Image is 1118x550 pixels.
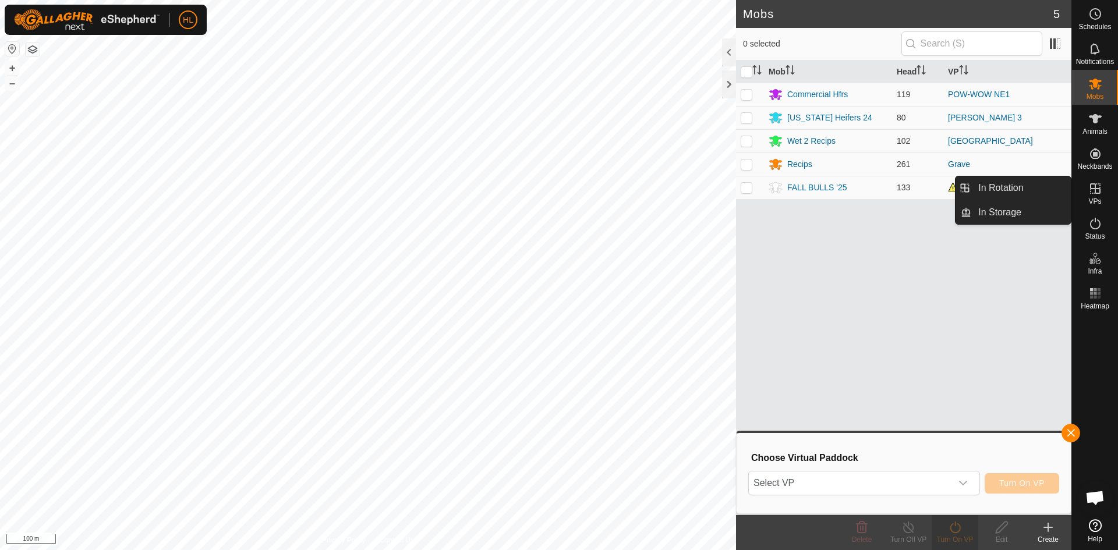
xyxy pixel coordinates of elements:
div: FALL BULLS '25 [787,182,847,194]
a: [PERSON_NAME] 3 [948,113,1022,122]
a: In Rotation [971,176,1071,200]
li: In Rotation [956,176,1071,200]
span: Multiple VPs [948,183,1006,192]
h2: Mobs [743,7,1053,21]
div: Turn Off VP [885,534,932,545]
span: Delete [852,535,872,544]
th: Mob [764,61,892,83]
span: Help [1088,535,1102,542]
p-sorticon: Activate to sort [917,67,926,76]
span: Neckbands [1077,163,1112,170]
h3: Choose Virtual Paddock [751,452,1059,463]
span: HL [183,14,193,26]
span: Turn On VP [999,478,1045,488]
div: dropdown trigger [951,471,975,495]
a: Contact Us [380,535,414,545]
p-sorticon: Activate to sort [752,67,762,76]
span: VPs [1088,198,1101,205]
span: Select VP [749,471,951,495]
p-sorticon: Activate to sort [959,67,968,76]
span: Heatmap [1081,303,1109,310]
div: Turn On VP [932,534,978,545]
span: Schedules [1078,23,1111,30]
span: Notifications [1076,58,1114,65]
span: 5 [1053,5,1060,23]
input: Search (S) [901,31,1042,56]
div: Create [1025,534,1071,545]
button: + [5,61,19,75]
th: Head [892,61,943,83]
button: Turn On VP [985,473,1059,494]
span: 0 selected [743,38,901,50]
div: Wet 2 Recips [787,135,836,147]
span: 119 [897,90,910,99]
div: Open chat [1078,480,1113,515]
button: – [5,76,19,90]
span: 261 [897,159,910,169]
button: Reset Map [5,42,19,56]
a: Privacy Policy [322,535,366,545]
span: In Rotation [978,181,1023,195]
p-sorticon: Activate to sort [786,67,795,76]
span: In Storage [978,205,1021,219]
div: [US_STATE] Heifers 24 [787,112,872,124]
th: VP [943,61,1071,83]
div: Commercial Hfrs [787,88,848,101]
li: In Storage [956,201,1071,224]
span: 133 [897,183,910,192]
div: Recips [787,158,812,171]
span: Animals [1082,128,1108,135]
div: Edit [978,534,1025,545]
span: Status [1085,233,1105,240]
a: POW-WOW NE1 [948,90,1010,99]
a: In Storage [971,201,1071,224]
span: Infra [1088,268,1102,275]
span: 80 [897,113,906,122]
img: Gallagher Logo [14,9,160,30]
button: Map Layers [26,42,40,56]
a: Help [1072,514,1118,547]
a: [GEOGRAPHIC_DATA] [948,136,1033,146]
span: 102 [897,136,910,146]
span: Mobs [1087,93,1103,100]
a: Grave [948,159,970,169]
